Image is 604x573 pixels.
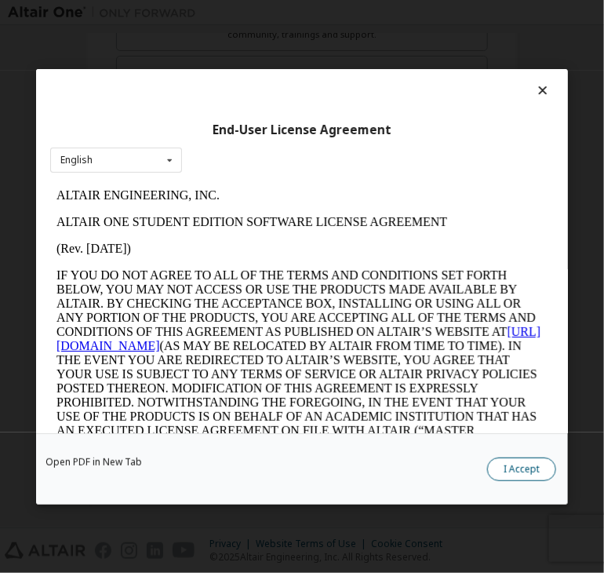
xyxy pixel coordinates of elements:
a: Open PDF in New Tab [45,458,142,467]
p: ALTAIR ENGINEERING, INC. [6,6,497,20]
button: I Accept [487,458,556,481]
div: End-User License Agreement [50,122,554,137]
p: ALTAIR ONE STUDENT EDITION SOFTWARE LICENSE AGREEMENT [6,33,497,47]
p: IF YOU DO NOT AGREE TO ALL OF THE TERMS AND CONDITIONS SET FORTH BELOW, YOU MAY NOT ACCESS OR USE... [6,86,497,284]
a: [URL][DOMAIN_NAME] [6,143,490,170]
p: (Rev. [DATE]) [6,60,497,74]
div: English [60,155,93,165]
